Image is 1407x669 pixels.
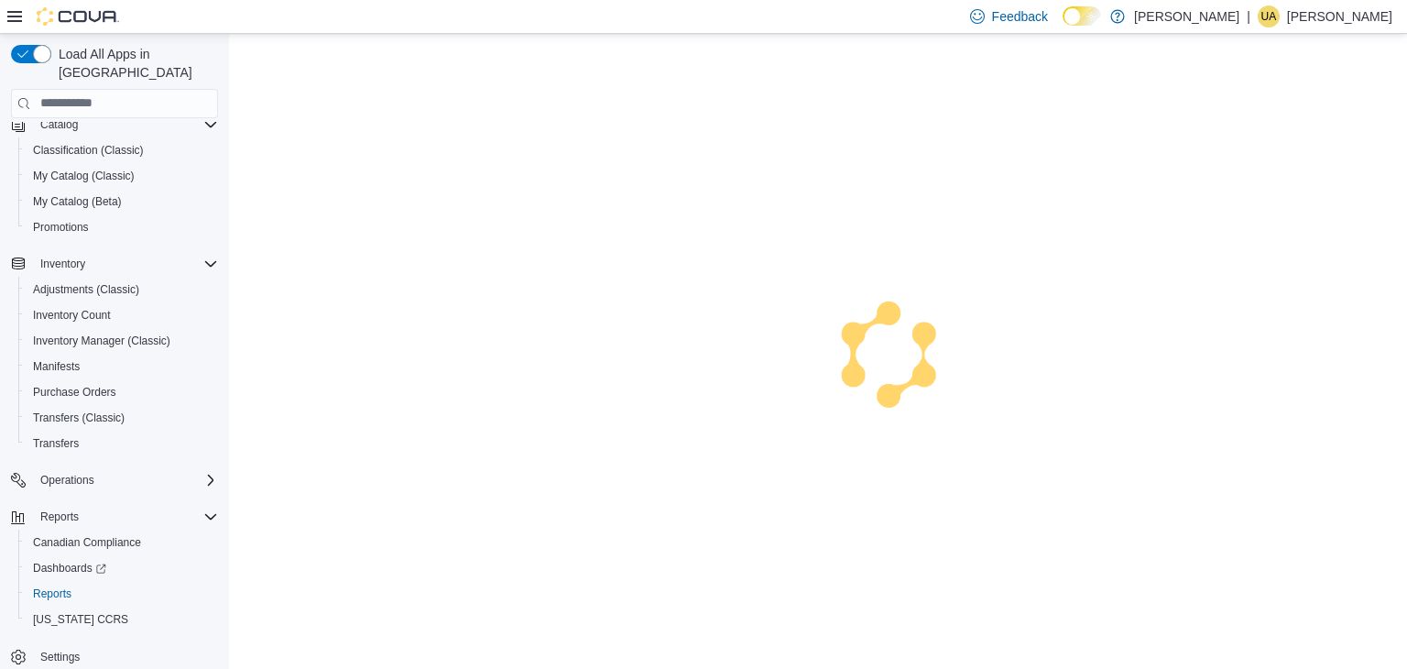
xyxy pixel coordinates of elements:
[1063,6,1101,26] input: Dark Mode
[26,381,218,403] span: Purchase Orders
[33,308,111,323] span: Inventory Count
[26,139,218,161] span: Classification (Classic)
[51,45,218,82] span: Load All Apps in [GEOGRAPHIC_DATA]
[33,646,87,668] a: Settings
[18,189,225,214] button: My Catalog (Beta)
[26,139,151,161] a: Classification (Classic)
[26,304,118,326] a: Inventory Count
[33,587,71,601] span: Reports
[1063,26,1063,27] span: Dark Mode
[26,165,218,187] span: My Catalog (Classic)
[26,191,129,213] a: My Catalog (Beta)
[26,216,96,238] a: Promotions
[26,433,218,455] span: Transfers
[33,359,80,374] span: Manifests
[18,302,225,328] button: Inventory Count
[33,143,144,158] span: Classification (Classic)
[26,165,142,187] a: My Catalog (Classic)
[33,561,106,576] span: Dashboards
[26,216,218,238] span: Promotions
[18,379,225,405] button: Purchase Orders
[26,557,218,579] span: Dashboards
[18,431,225,456] button: Transfers
[33,506,218,528] span: Reports
[33,253,218,275] span: Inventory
[18,328,225,354] button: Inventory Manager (Classic)
[4,504,225,530] button: Reports
[1261,5,1277,27] span: UA
[33,411,125,425] span: Transfers (Classic)
[26,279,218,301] span: Adjustments (Classic)
[40,117,78,132] span: Catalog
[1134,5,1239,27] p: [PERSON_NAME]
[33,114,85,136] button: Catalog
[37,7,119,26] img: Cova
[26,356,218,378] span: Manifests
[26,532,218,554] span: Canadian Compliance
[1287,5,1392,27] p: [PERSON_NAME]
[1247,5,1250,27] p: |
[33,645,218,668] span: Settings
[4,467,225,493] button: Operations
[18,405,225,431] button: Transfers (Classic)
[18,581,225,607] button: Reports
[18,354,225,379] button: Manifests
[40,257,85,271] span: Inventory
[33,282,139,297] span: Adjustments (Classic)
[40,650,80,664] span: Settings
[26,532,148,554] a: Canadian Compliance
[26,583,79,605] a: Reports
[33,220,89,235] span: Promotions
[26,583,218,605] span: Reports
[18,555,225,581] a: Dashboards
[40,510,79,524] span: Reports
[26,356,87,378] a: Manifests
[26,304,218,326] span: Inventory Count
[26,433,86,455] a: Transfers
[18,137,225,163] button: Classification (Classic)
[33,334,170,348] span: Inventory Manager (Classic)
[4,251,225,277] button: Inventory
[33,506,86,528] button: Reports
[33,612,128,627] span: [US_STATE] CCRS
[33,469,218,491] span: Operations
[4,112,225,137] button: Catalog
[26,330,218,352] span: Inventory Manager (Classic)
[992,7,1048,26] span: Feedback
[33,114,218,136] span: Catalog
[26,191,218,213] span: My Catalog (Beta)
[18,214,225,240] button: Promotions
[26,279,147,301] a: Adjustments (Classic)
[18,163,225,189] button: My Catalog (Classic)
[818,288,955,425] img: cova-loader
[18,277,225,302] button: Adjustments (Classic)
[18,530,225,555] button: Canadian Compliance
[33,169,135,183] span: My Catalog (Classic)
[26,407,132,429] a: Transfers (Classic)
[26,330,178,352] a: Inventory Manager (Classic)
[33,535,141,550] span: Canadian Compliance
[26,407,218,429] span: Transfers (Classic)
[26,381,124,403] a: Purchase Orders
[1258,5,1280,27] div: Usama Alhassani
[26,609,218,631] span: Washington CCRS
[26,557,114,579] a: Dashboards
[26,609,136,631] a: [US_STATE] CCRS
[33,194,122,209] span: My Catalog (Beta)
[33,385,116,400] span: Purchase Orders
[40,473,94,488] span: Operations
[33,253,93,275] button: Inventory
[33,469,102,491] button: Operations
[33,436,79,451] span: Transfers
[18,607,225,632] button: [US_STATE] CCRS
